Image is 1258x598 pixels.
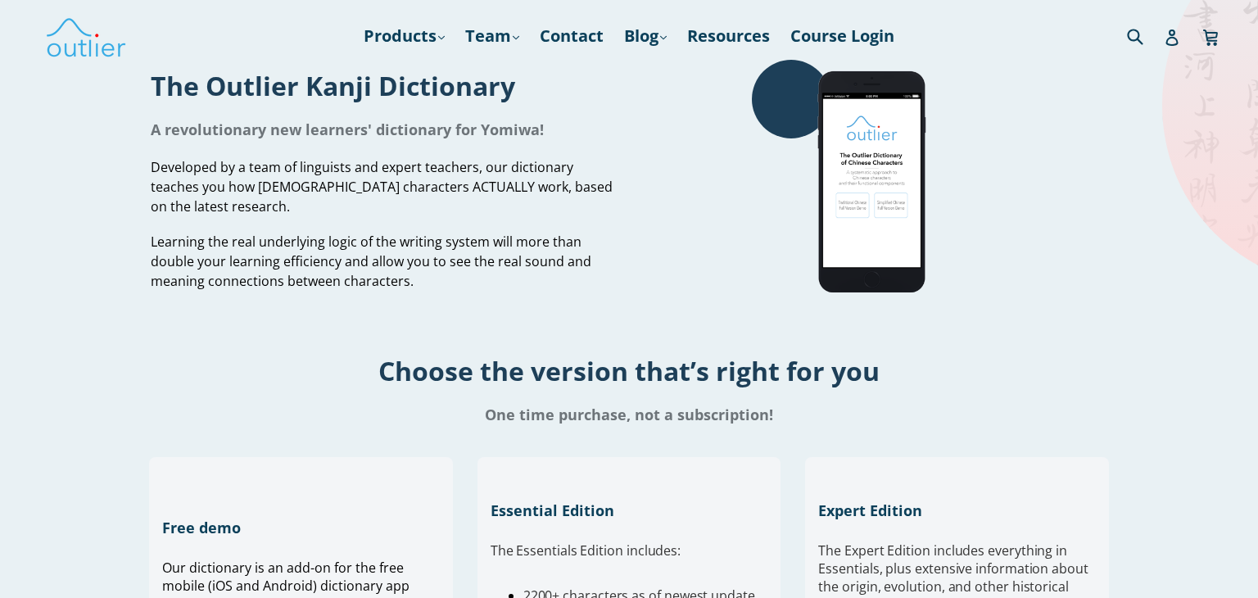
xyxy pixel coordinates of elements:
[151,158,613,215] span: Developed by a team of linguists and expert teachers, our dictionary teaches you how [DEMOGRAPHIC...
[151,120,617,139] h1: A revolutionary new learners' dictionary for Yomiwa!
[151,68,617,103] h1: The Outlier Kanji Dictionary
[491,541,681,559] span: The Essentials Edition includes:
[45,12,127,60] img: Outlier Linguistics
[616,21,675,51] a: Blog
[1123,19,1168,52] input: Search
[151,233,591,290] span: Learning the real underlying logic of the writing system will more than double your learning effi...
[818,541,995,559] span: The Expert Edition includes e
[818,501,1096,520] h3: Expert Edition
[162,518,440,537] h3: Free demo
[457,21,527,51] a: Team
[491,501,768,520] h3: Essential Edition
[532,21,612,51] a: Contact
[355,21,453,51] a: Products
[782,21,903,51] a: Course Login
[679,21,778,51] a: Resources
